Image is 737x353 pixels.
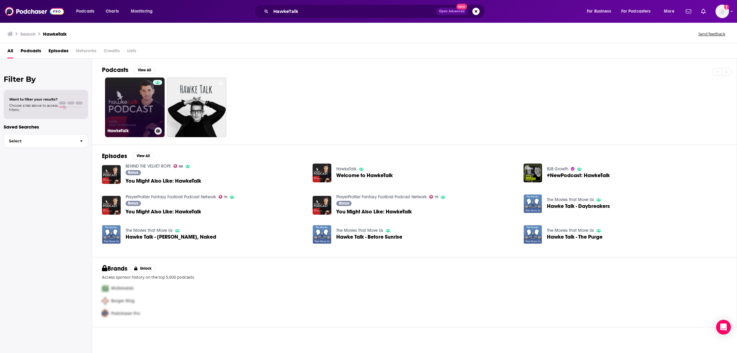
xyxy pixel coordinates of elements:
span: Bonus [339,201,349,205]
h3: HawkeTalk [43,31,67,37]
a: HawkeTalk [105,77,165,137]
h3: Search [20,31,36,37]
button: Select [4,134,88,148]
input: Search podcasts, credits, & more... [271,6,436,16]
a: Charts [102,6,123,16]
a: Hawke Talk - Juliet, Naked [126,234,216,240]
button: Open AdvancedNew [436,8,467,15]
span: Select [4,139,75,143]
a: You Might Also Like: HawkeTalk [126,209,201,214]
a: #NewPodcast: HawkeTalk [524,164,542,182]
a: EpisodesView All [102,152,154,160]
h2: Filter By [4,75,88,84]
button: open menu [583,6,619,16]
a: The Movies that Move Us [336,228,383,233]
span: #NewPodcast: HawkeTalk [547,173,610,178]
img: You Might Also Like: HawkeTalk [313,196,331,215]
span: Choose a tab above to access filters. [9,103,58,112]
a: The Movies that Move Us [547,228,594,233]
a: You Might Also Like: HawkeTalk [102,165,121,184]
img: Hawke Talk - Before Sunrise [313,225,331,244]
button: Show profile menu [716,5,729,18]
span: Hawke Talk - [PERSON_NAME], Naked [126,234,216,240]
span: Bonus [128,201,138,205]
h2: Podcasts [102,66,128,74]
img: Podchaser - Follow, Share and Rate Podcasts [5,6,64,17]
a: 69 [174,164,183,168]
button: Unlock [130,265,156,272]
button: open menu [72,6,102,16]
img: Second Pro Logo [99,295,111,307]
a: BEHIND THE VELVET ROPE [126,164,171,169]
span: Bonus [128,171,138,174]
span: 69 [179,165,183,168]
span: 71 [224,196,227,199]
span: Podchaser Pro [111,311,140,316]
p: Access sponsor history on the top 5,000 podcasts. [102,275,727,280]
a: PlayerProfiler Fantasy Football Podcast Network [126,194,216,200]
button: View All [133,66,155,74]
h3: HawkeTalk [107,128,152,133]
span: Open Advanced [439,10,465,13]
span: Lists [127,46,136,58]
button: open menu [660,6,682,16]
span: Credits [104,46,120,58]
span: Monitoring [131,7,153,16]
img: Welcome to HawkeTalk [313,164,331,182]
a: The Movies that Move Us [547,197,594,202]
a: All [7,46,13,58]
span: Charts [106,7,119,16]
span: McDonalds [111,286,134,291]
a: B2B Growth [547,166,568,172]
button: Send feedback [696,31,727,37]
a: Hawke Talk - Before Sunrise [336,234,402,240]
img: First Pro Logo [99,282,111,295]
svg: Add a profile image [724,5,729,10]
button: open menu [617,6,660,16]
span: Hawke Talk - Daybreakers [547,204,610,209]
a: PlayerProfiler Fantasy Football Podcast Network [336,194,427,200]
a: PodcastsView All [102,66,155,74]
img: Hawke Talk - Juliet, Naked [102,225,121,244]
a: Welcome to HawkeTalk [336,173,393,178]
a: Podcasts [21,46,41,58]
a: You Might Also Like: HawkeTalk [336,209,412,214]
img: You Might Also Like: HawkeTalk [102,196,121,215]
span: 71 [435,196,438,199]
span: Burger King [111,298,135,303]
img: Hawke Talk - The Purge [524,225,542,244]
span: Networks [76,46,96,58]
a: You Might Also Like: HawkeTalk [126,178,201,184]
span: Logged in as nicole.koremenos [716,5,729,18]
span: New [456,4,467,10]
a: Show notifications dropdown [683,6,694,17]
a: Show notifications dropdown [699,6,708,17]
p: Saved Searches [4,124,88,130]
span: For Business [587,7,611,16]
a: 71 [219,195,228,199]
a: Episodes [49,46,68,58]
img: Hawke Talk - Daybreakers [524,194,542,213]
span: Want to filter your results? [9,97,58,101]
button: open menu [127,6,161,16]
button: View All [132,152,154,160]
a: 71 [429,195,438,199]
a: Hawke Talk - The Purge [547,234,602,240]
span: Podcasts [76,7,94,16]
div: Open Intercom Messenger [716,320,731,335]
